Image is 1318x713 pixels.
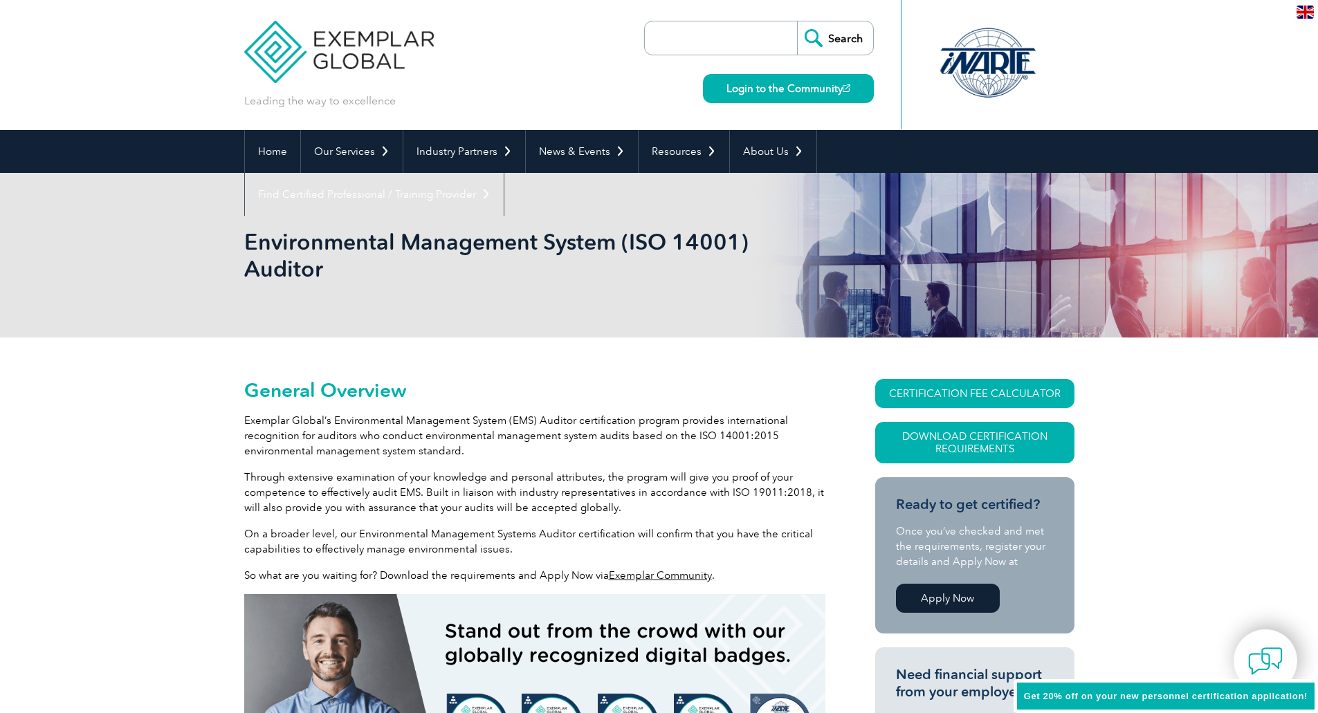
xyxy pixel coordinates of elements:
[244,93,396,109] p: Leading the way to excellence
[1248,644,1283,678] img: contact-chat.png
[244,470,825,515] p: Through extensive examination of your knowledge and personal attributes, the program will give yo...
[244,379,825,401] h2: General Overview
[301,130,403,173] a: Our Services
[843,84,850,92] img: open_square.png
[403,130,525,173] a: Industry Partners
[244,568,825,583] p: So what are you waiting for? Download the requirements and Apply Now via .
[896,524,1054,569] p: Once you’ve checked and met the requirements, register your details and Apply Now at
[244,413,825,459] p: Exemplar Global’s Environmental Management System (EMS) Auditor certification program provides in...
[797,21,873,55] input: Search
[896,584,1000,613] a: Apply Now
[875,422,1074,463] a: Download Certification Requirements
[896,666,1054,701] h3: Need financial support from your employer?
[730,130,816,173] a: About Us
[244,526,825,557] p: On a broader level, our Environmental Management Systems Auditor certification will confirm that ...
[703,74,874,103] a: Login to the Community
[245,130,300,173] a: Home
[1024,691,1308,701] span: Get 20% off on your new personnel certification application!
[896,496,1054,513] h3: Ready to get certified?
[526,130,638,173] a: News & Events
[245,173,504,216] a: Find Certified Professional / Training Provider
[609,569,712,582] a: Exemplar Community
[639,130,729,173] a: Resources
[1297,6,1314,19] img: en
[244,228,776,282] h1: Environmental Management System (ISO 14001) Auditor
[875,379,1074,408] a: CERTIFICATION FEE CALCULATOR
